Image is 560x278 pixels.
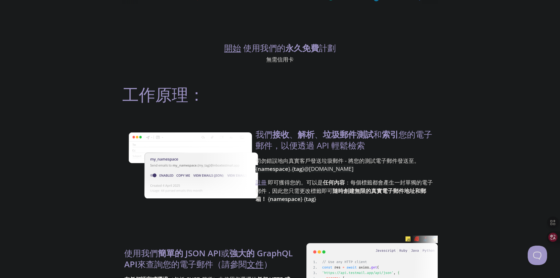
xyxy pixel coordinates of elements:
font: 無需信用卡 [266,56,294,63]
font: 和 [373,129,382,140]
font: 永久免費 [285,42,319,54]
font: 強大的 GraphQL API [124,248,293,270]
strong: tag [306,195,314,203]
code: { } [268,195,302,203]
strong: namespace [270,195,301,203]
font: 即可獲得您的 [268,179,301,186]
code: { } [304,195,316,203]
strong: tag [294,165,302,172]
strong: namespace [258,165,288,172]
code: { } . { } @[DOMAIN_NAME] [256,165,354,172]
font: 。 [301,179,306,186]
font: 隨時創建無限的真實電子郵件地址和郵箱！ [256,187,426,203]
font: 簡單的 JSON API [158,248,221,259]
font: 、 [289,129,298,140]
font: 可以是 [306,179,323,186]
font: 工作原理： [122,83,205,106]
iframe: 求助童子軍信標 - 開放 [528,246,547,265]
font: 使用我們的 [243,42,285,54]
font: ：每個標籤都會產生一封單獨的電子郵件，因此您 [256,179,433,195]
font: 計劃 [319,42,336,54]
font: 解析 [298,129,314,140]
font: 索引 [382,129,399,140]
font: 切勿錯誤地向真實客戶發送垃圾郵件 - 將您的測試電子郵件發送至 [256,157,414,164]
font: 來查詢您的電子郵件（請參閱 [137,259,247,270]
font: 我們 [256,129,272,140]
a: 文件 [247,259,264,270]
font: 。 [414,157,420,164]
a: 開始 [224,42,241,54]
font: 接收 [272,129,289,140]
font: 任何內容 [323,179,345,186]
font: ） [264,259,272,270]
a: 註冊 [256,179,267,186]
font: 或 [221,248,229,259]
font: 垃圾郵件測試 [323,129,373,140]
font: 、 [314,129,323,140]
font: 只需更改標籤即可 [289,187,333,195]
img: 命名空間影像 [129,114,260,217]
font: 使用我們 [124,248,158,259]
font: 您的電子郵件，以便透過 API 輕鬆檢索 [256,129,432,151]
